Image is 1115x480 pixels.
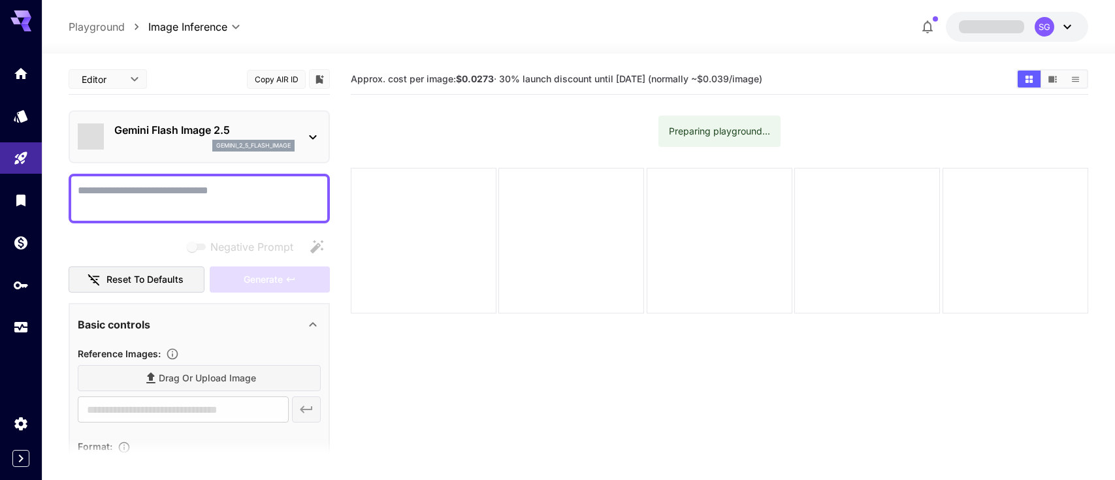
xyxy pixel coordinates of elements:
[78,309,321,340] div: Basic controls
[13,108,29,124] div: Models
[13,319,29,336] div: Usage
[148,19,227,35] span: Image Inference
[161,347,184,360] button: Upload a reference image to guide the result. This is needed for Image-to-Image or Inpainting. Su...
[1064,71,1087,88] button: Show images in list view
[946,12,1088,42] button: SG
[314,71,325,87] button: Add to library
[456,73,494,84] b: $0.0273
[13,192,29,208] div: Library
[69,19,125,35] a: Playground
[78,317,150,332] p: Basic controls
[1016,69,1088,89] div: Show images in grid viewShow images in video viewShow images in list view
[13,415,29,432] div: Settings
[78,348,161,359] span: Reference Images :
[69,266,204,293] button: Reset to defaults
[82,72,122,86] span: Editor
[216,141,291,150] p: gemini_2_5_flash_image
[13,234,29,251] div: Wallet
[12,450,29,467] button: Expand sidebar
[1035,17,1054,37] div: SG
[1041,71,1064,88] button: Show images in video view
[114,122,295,138] p: Gemini Flash Image 2.5
[13,150,29,167] div: Playground
[669,120,770,143] div: Preparing playground...
[13,65,29,82] div: Home
[78,117,321,157] div: Gemini Flash Image 2.5gemini_2_5_flash_image
[247,70,306,89] button: Copy AIR ID
[210,239,293,255] span: Negative Prompt
[13,277,29,293] div: API Keys
[69,19,148,35] nav: breadcrumb
[351,73,762,84] span: Approx. cost per image: · 30% launch discount until [DATE] (normally ~$0.039/image)
[1018,71,1041,88] button: Show images in grid view
[184,238,304,255] span: Negative prompts are not compatible with the selected model.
